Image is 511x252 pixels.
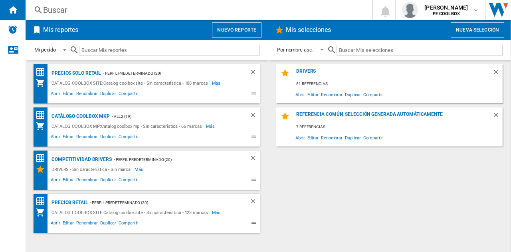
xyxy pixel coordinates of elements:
div: Buscar [43,4,351,16]
div: - Perfil predeterminado (20) [112,155,234,165]
div: Borrar [250,111,260,121]
div: 7 referencias [294,122,503,132]
span: Duplicar [344,89,362,100]
span: Duplicar [344,132,362,143]
h2: Mis selecciones [284,22,333,38]
span: Compartir [117,90,139,99]
button: Nuevo reporte [212,22,261,38]
span: Más [212,208,222,217]
div: CATALOG COOLBOX SITE:Catalog coolbox site - Sin característica - 123 marcas [50,208,212,217]
span: Duplicar [99,133,117,143]
span: Renombrar [75,176,99,186]
span: Editar [306,89,320,100]
div: - Perfil predeterminado (20) [101,68,234,78]
div: Mi colección [36,78,50,88]
span: Duplicar [99,90,117,99]
input: Buscar Mis selecciones [337,45,503,56]
div: Borrar [492,68,503,79]
span: Compartir [362,132,384,143]
div: DRIVERS - Sin característica - Sin marca [50,165,135,174]
span: Renombrar [75,219,99,229]
div: DRIVERS [294,68,492,79]
input: Buscar Mis reportes [79,45,260,56]
span: Compartir [117,176,139,186]
div: Mi pedido [34,47,56,53]
div: - Perfil predeterminado (20) [88,198,234,208]
span: Editar [306,132,320,143]
div: Matriz de precios [36,110,50,120]
div: CATALOG COOLBOX MP:Catalog coolbox mp - Sin característica - 66 marcas [50,121,206,131]
b: PE COOLBOX [433,11,460,16]
span: Duplicar [99,176,117,186]
span: Más [135,165,145,174]
span: Más [212,78,222,88]
span: Abrir [50,176,61,186]
span: Editar [61,176,75,186]
div: - ALL 2 (19) [110,111,234,121]
img: profile.jpg [402,2,418,18]
span: Renombrar [320,132,344,143]
span: Abrir [50,90,61,99]
div: Borrar [492,111,503,122]
span: Compartir [117,133,139,143]
div: CATALOG COOLBOX SITE:Catalog coolbox site - Sin característica - 108 marcas [50,78,212,88]
button: Nueva selección [451,22,504,38]
div: COMPETITIVIDAD DRIVERS [50,155,112,165]
span: Abrir [294,132,306,143]
div: Mis Selecciones [36,165,50,174]
div: Borrar [250,198,260,208]
div: Por nombre asc. [277,47,313,53]
div: Matriz de precios [36,67,50,77]
span: Editar [61,90,75,99]
span: Renombrar [320,89,344,100]
div: Referencia común, selección generada automáticamente [294,111,492,122]
div: 81 referencias [294,79,503,89]
span: Editar [61,219,75,229]
img: alerts-logo.svg [8,25,18,34]
span: Compartir [117,219,139,229]
div: Matriz de precios [36,196,50,206]
div: Mi colección [36,121,50,131]
span: Editar [61,133,75,143]
div: Borrar [250,68,260,78]
span: [PERSON_NAME] [424,4,468,12]
span: Abrir [50,219,61,229]
span: Renombrar [75,90,99,99]
span: Abrir [50,133,61,143]
span: Abrir [294,89,306,100]
span: Compartir [362,89,384,100]
div: PRECIOS SOLO RETAIL [50,68,101,78]
div: Matriz de precios [36,153,50,163]
div: Mi colección [36,208,50,217]
div: PRECIOS RETAIL [50,198,88,208]
span: Duplicar [99,219,117,229]
span: Renombrar [75,133,99,143]
div: Catálogo Coolbox MKP [50,111,110,121]
h2: Mis reportes [42,22,80,38]
span: Más [206,121,216,131]
div: Borrar [250,155,260,165]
